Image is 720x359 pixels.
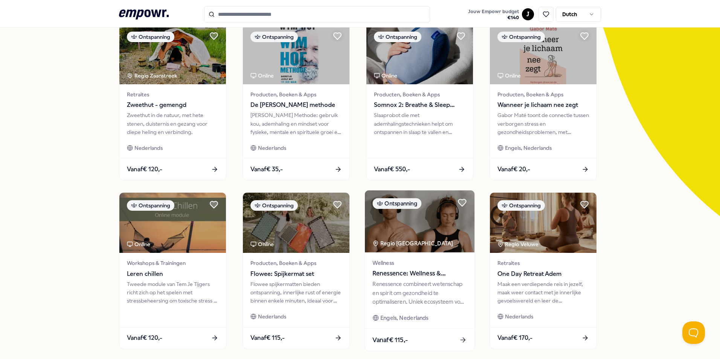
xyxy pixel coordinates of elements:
[372,198,421,209] div: Ontspanning
[127,111,218,136] div: Zweethut in de natuur, met hete stenen, duisternis en gezang voor diepe heling en verbinding.
[372,269,467,278] span: Renessence: Wellness & Mindfulness
[372,259,467,267] span: Wellness
[258,312,286,321] span: Nederlands
[497,200,545,211] div: Ontspanning
[250,269,342,279] span: Flowee: Spijkermat set
[374,111,465,136] div: Slaaprobot die met ademhalingstechnieken helpt om ontspannen in slaap te vallen en verfrist wakke...
[127,100,218,110] span: Zweethut - gemengd
[497,333,532,343] span: Vanaf € 170,-
[127,71,178,80] div: Regio Zaanstreek
[250,71,274,80] div: Online
[250,333,285,343] span: Vanaf € 115,-
[374,90,465,99] span: Producten, Boeken & Apps
[258,144,286,152] span: Nederlands
[127,240,150,248] div: Online
[250,164,283,174] span: Vanaf € 35,-
[365,190,475,351] a: package imageOntspanningRegio [GEOGRAPHIC_DATA] WellnessRenessence: Wellness & MindfulnessRenesse...
[497,164,530,174] span: Vanaf € 20,-
[250,259,342,267] span: Producten, Boeken & Apps
[682,321,705,344] iframe: Help Scout Beacon - Open
[468,15,519,21] span: € 140
[243,24,349,84] img: package image
[497,71,521,80] div: Online
[468,9,519,15] span: Jouw Empowr budget
[490,24,596,84] img: package image
[372,239,454,248] div: Regio [GEOGRAPHIC_DATA]
[243,193,349,253] img: package image
[505,144,552,152] span: Engels, Nederlands
[497,240,540,248] div: Regio Veluwe
[250,240,274,248] div: Online
[243,24,350,180] a: package imageOntspanningOnlineProducten, Boeken & AppsDe [PERSON_NAME] methode[PERSON_NAME] Metho...
[374,32,421,42] div: Ontspanning
[127,280,218,305] div: Tweede module van Tem Je Tijgers richt zich op het spelen met stressbeheersing om toxische stress...
[250,280,342,305] div: Flowee spijkermatten bieden ontspanning, innerlijke rust of energie binnen enkele minuten, ideaal...
[374,71,397,80] div: Online
[250,200,298,211] div: Ontspanning
[497,269,589,279] span: One Day Retreat Adem
[127,333,162,343] span: Vanaf € 120,-
[127,32,174,42] div: Ontspanning
[127,164,162,174] span: Vanaf € 120,-
[505,312,533,321] span: Nederlands
[497,280,589,305] div: Maak een verdiepende reis in jezelf, maak weer contact met je innerlijke gevoelswereld en leer de...
[374,100,465,110] span: Somnox 2: Breathe & Sleep Robot
[366,24,473,84] img: package image
[204,6,430,23] input: Search for products, categories or subcategories
[467,7,520,22] button: Jouw Empowr budget€140
[465,6,522,22] a: Jouw Empowr budget€140
[372,280,467,306] div: Renessence combineert wetenschap en spirit om gezondheid te optimaliseren. Uniek ecosysteem voor ...
[119,24,226,180] a: package imageOntspanningRegio Zaanstreek RetraitesZweethut - gemengdZweethut in de natuur, met he...
[119,24,226,84] img: package image
[365,190,474,253] img: package image
[127,90,218,99] span: Retraites
[243,192,350,349] a: package imageOntspanningOnlineProducten, Boeken & AppsFlowee: Spijkermat setFlowee spijkermatten ...
[490,193,596,253] img: package image
[522,8,534,20] button: J
[127,269,218,279] span: Leren chillen
[366,24,473,180] a: package imageOntspanningOnlineProducten, Boeken & AppsSomnox 2: Breathe & Sleep RobotSlaaprobot d...
[127,259,218,267] span: Workshops & Trainingen
[119,192,226,349] a: package imageOntspanningOnlineWorkshops & TrainingenLeren chillenTweede module van Tem Je Tijgers...
[490,24,597,180] a: package imageOntspanningOnlineProducten, Boeken & AppsWanneer je lichaam nee zegtGabor Maté toont...
[380,314,429,322] span: Engels, Nederlands
[250,90,342,99] span: Producten, Boeken & Apps
[250,111,342,136] div: [PERSON_NAME] Methode: gebruik kou, ademhaling en mindset voor fysieke, mentale en spirituele gro...
[134,144,163,152] span: Nederlands
[497,259,589,267] span: Retraites
[374,164,410,174] span: Vanaf € 550,-
[497,100,589,110] span: Wanneer je lichaam nee zegt
[127,200,174,211] div: Ontspanning
[497,111,589,136] div: Gabor Maté toont de connectie tussen verborgen stress en gezondheidsproblemen, met wetenschappeli...
[372,335,408,345] span: Vanaf € 115,-
[497,32,545,42] div: Ontspanning
[490,192,597,349] a: package imageOntspanningRegio Veluwe RetraitesOne Day Retreat AdemMaak een verdiepende reis in je...
[250,32,298,42] div: Ontspanning
[119,193,226,253] img: package image
[250,100,342,110] span: De [PERSON_NAME] methode
[497,90,589,99] span: Producten, Boeken & Apps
